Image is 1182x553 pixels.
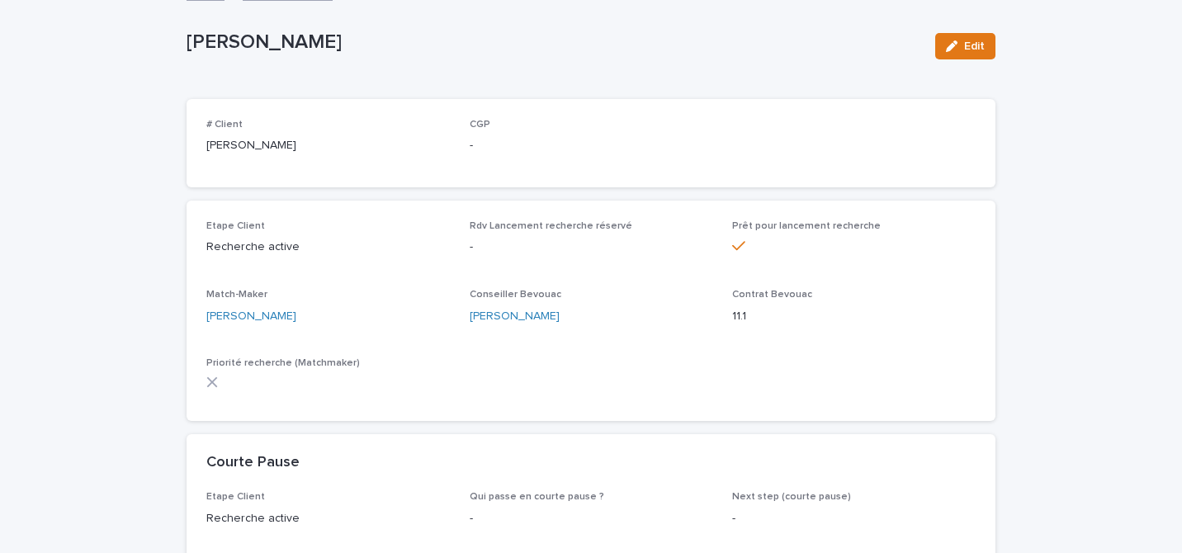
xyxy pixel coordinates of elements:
[206,454,300,472] h2: Courte Pause
[187,31,922,54] p: [PERSON_NAME]
[470,308,560,325] a: [PERSON_NAME]
[470,221,632,231] span: Rdv Lancement recherche réservé
[732,492,851,502] span: Next step (courte pause)
[206,120,243,130] span: # Client
[470,290,561,300] span: Conseiller Bevouac
[732,221,881,231] span: Prêt pour lancement recherche
[206,308,296,325] a: [PERSON_NAME]
[470,510,713,527] p: -
[732,510,976,527] p: -
[964,40,985,52] span: Edit
[470,492,604,502] span: Qui passe en courte pause ?
[206,492,265,502] span: Etape Client
[206,510,450,527] p: Recherche active
[206,290,267,300] span: Match-Maker
[206,137,450,154] p: [PERSON_NAME]
[732,290,812,300] span: Contrat Bevouac
[470,239,713,256] p: -
[470,120,490,130] span: CGP
[935,33,995,59] button: Edit
[206,221,265,231] span: Etape Client
[732,308,976,325] p: 11.1
[206,358,360,368] span: Priorité recherche (Matchmaker)
[470,137,713,154] p: -
[206,239,450,256] p: Recherche active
